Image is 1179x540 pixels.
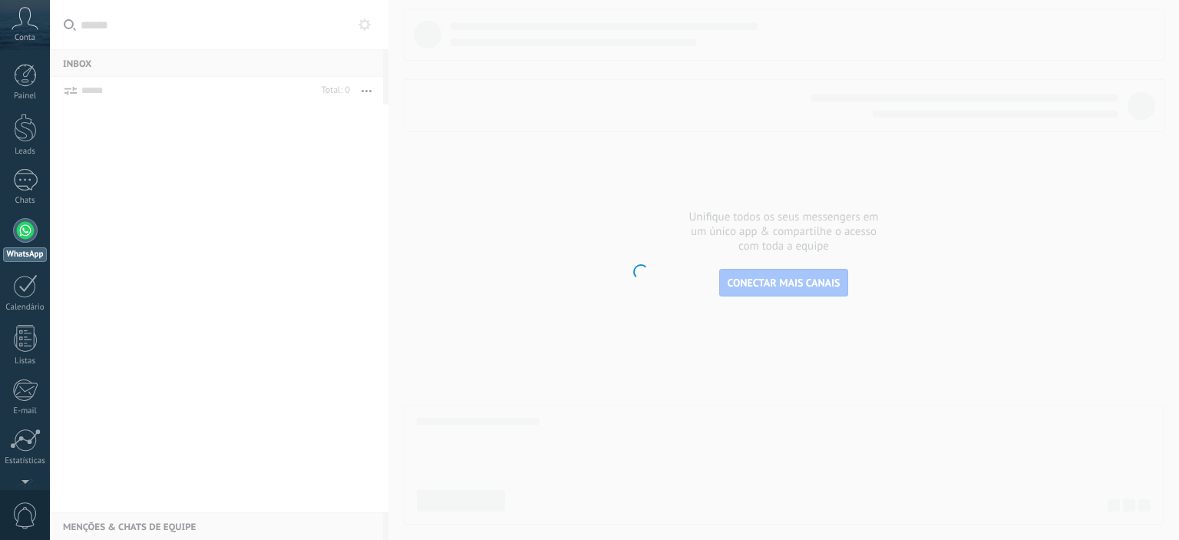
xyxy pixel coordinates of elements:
div: Leads [3,147,48,157]
div: E-mail [3,406,48,416]
div: Chats [3,196,48,206]
div: Painel [3,91,48,101]
span: Conta [15,33,35,43]
div: Calendário [3,303,48,313]
div: WhatsApp [3,247,47,262]
div: Estatísticas [3,456,48,466]
div: Listas [3,356,48,366]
